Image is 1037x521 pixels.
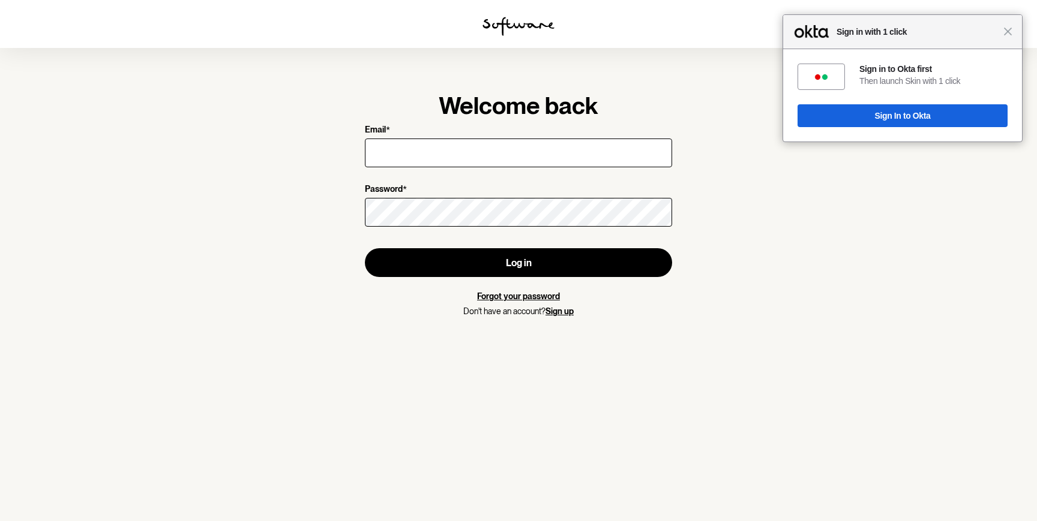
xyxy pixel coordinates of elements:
a: Forgot your password [477,291,560,301]
span: Close [1003,27,1012,36]
p: Email [365,125,386,136]
img: software logo [482,17,555,36]
div: Sign in to Okta first [859,64,1008,74]
p: Password [365,184,403,195]
span: Sign in with 1 click [831,25,1003,39]
p: Don't have an account? [365,306,672,317]
button: Log in [365,248,672,277]
a: Sign up [546,306,574,316]
button: Sign In to Okta [798,104,1008,127]
div: Then launch Skin with 1 click [859,76,1008,86]
h1: Welcome back [365,91,672,120]
img: fs09h6jl56XNud2uT697 [811,67,832,88]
